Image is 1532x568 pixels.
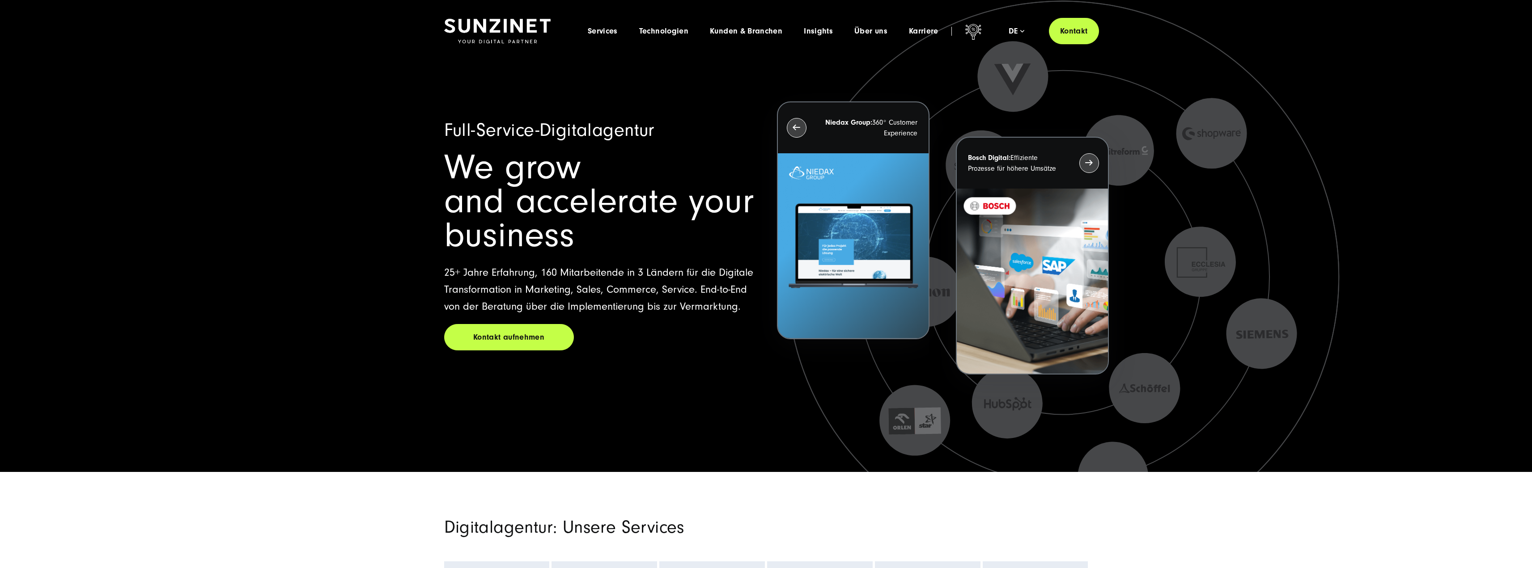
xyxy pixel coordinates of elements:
p: 25+ Jahre Erfahrung, 160 Mitarbeitende in 3 Ländern für die Digitale Transformation in Marketing,... [444,264,755,315]
span: We grow and accelerate your business [444,147,754,255]
img: Letztes Projekt von Niedax. Ein Laptop auf dem die Niedax Website geöffnet ist, auf blauem Hinter... [778,153,929,339]
a: Insights [804,27,833,36]
a: Technologien [639,27,688,36]
a: Karriere [909,27,938,36]
a: Kontakt [1049,18,1099,44]
a: Services [588,27,618,36]
strong: Niedax Group: [825,118,872,126]
h2: Digitalagentur: Unsere Services [444,517,869,538]
button: Bosch Digital:Effiziente Prozesse für höhere Umsätze BOSCH - Kundeprojekt - Digital Transformatio... [956,137,1108,375]
img: BOSCH - Kundeprojekt - Digital Transformation Agentur SUNZINET [957,189,1108,374]
strong: Bosch Digital: [968,154,1010,162]
span: Full-Service-Digitalagentur [444,120,654,141]
div: de [1009,27,1024,36]
img: SUNZINET Full Service Digital Agentur [444,19,551,44]
p: 360° Customer Experience [823,117,917,139]
a: Über uns [854,27,887,36]
p: Effiziente Prozesse für höhere Umsätze [968,152,1063,174]
a: Kontakt aufnehmen [444,324,574,350]
a: Kunden & Branchen [710,27,782,36]
button: Niedax Group:360° Customer Experience Letztes Projekt von Niedax. Ein Laptop auf dem die Niedax W... [777,101,929,340]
